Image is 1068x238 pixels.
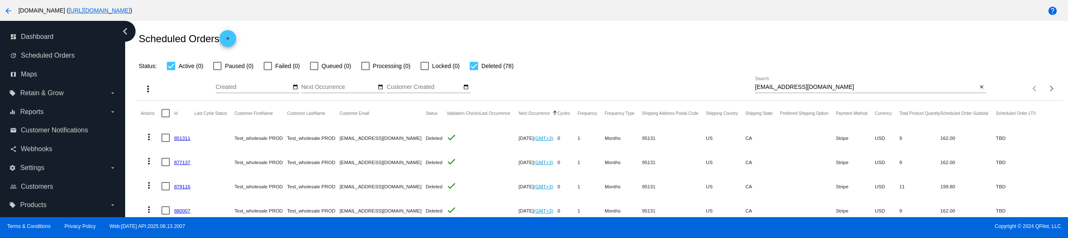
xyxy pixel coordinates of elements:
span: Failed (0) [275,61,300,71]
mat-cell: 1 [577,198,605,223]
mat-cell: USD [875,150,899,174]
a: Web:[DATE] API:2025.08.13.2007 [110,223,185,229]
i: chevron_left [118,25,132,38]
mat-cell: Stripe [836,198,875,223]
mat-cell: TBD [996,174,1043,198]
i: update [10,52,17,59]
mat-cell: 95131 [642,198,706,223]
mat-icon: check [446,205,456,215]
button: Previous page [1027,80,1043,97]
mat-cell: TBD [996,126,1043,150]
span: Deleted (78) [481,61,514,71]
button: Change sorting for FrequencyType [605,111,635,116]
mat-cell: US [706,150,746,174]
input: Created [216,84,291,91]
button: Clear [977,83,986,92]
mat-cell: 1 [577,174,605,198]
span: Maps [21,71,37,78]
mat-cell: 162.00 [940,198,996,223]
a: [URL][DOMAIN_NAME] [68,7,130,14]
a: (GMT+3) [534,135,553,141]
span: Deleted [426,208,442,213]
input: Customer Created [387,84,462,91]
button: Change sorting for Status [426,111,437,116]
mat-cell: Test_wholesale PROD [234,126,287,150]
span: Deleted [426,184,442,189]
mat-cell: CA [746,174,780,198]
button: Change sorting for CustomerEmail [340,111,369,116]
mat-cell: Test_wholesale PROD [234,174,287,198]
mat-cell: TBD [996,150,1043,174]
i: local_offer [9,202,16,208]
mat-cell: 0 [557,174,577,198]
mat-header-cell: Actions [141,101,161,126]
mat-icon: more_vert [144,205,154,215]
a: 879116 [174,184,190,189]
button: Change sorting for Id [174,111,177,116]
mat-cell: 0 [557,126,577,150]
button: Change sorting for Frequency [577,111,597,116]
a: people_outline Customers [10,180,116,193]
mat-cell: Stripe [836,174,875,198]
mat-cell: Months [605,198,642,223]
span: Paused (0) [225,61,253,71]
i: email [10,127,17,134]
span: Processing (0) [373,61,411,71]
span: Reports [20,108,43,116]
button: Change sorting for LifetimeValue [996,111,1036,116]
button: Change sorting for NextOccurrenceUtc [519,111,550,116]
a: dashboard Dashboard [10,30,116,43]
i: arrow_drop_down [109,165,116,171]
mat-cell: US [706,126,746,150]
span: Webhooks [21,145,52,153]
mat-cell: 95131 [642,126,706,150]
button: Change sorting for ShippingPostcode [642,111,698,116]
a: email Customer Notifications [10,124,116,137]
span: [DOMAIN_NAME] ( ) [18,7,132,14]
mat-cell: USD [875,126,899,150]
mat-cell: 199.80 [940,174,996,198]
span: Deleted [426,135,442,141]
button: Change sorting for ShippingState [746,111,773,116]
mat-cell: 162.00 [940,150,996,174]
mat-cell: USD [875,198,899,223]
i: people_outline [10,183,17,190]
button: Change sorting for Subtotal [940,111,988,116]
mat-icon: more_vert [144,156,154,166]
mat-cell: 95131 [642,174,706,198]
span: Copyright © 2024 QPilot, LLC [541,223,1061,229]
a: Terms & Conditions [7,223,50,229]
span: Locked (0) [432,61,460,71]
mat-cell: 0 [557,150,577,174]
button: Change sorting for CurrencyIso [875,111,892,116]
mat-cell: 9 [899,198,940,223]
mat-cell: Test_wholesale PROD [234,198,287,223]
mat-cell: US [706,198,746,223]
span: Status: [139,63,157,69]
span: Deleted [426,160,442,165]
mat-icon: help [1048,6,1058,16]
mat-cell: [DATE] [519,198,557,223]
mat-cell: [DATE] [519,150,557,174]
span: Customers [21,183,53,190]
mat-cell: 1 [577,150,605,174]
a: Privacy Policy [65,223,96,229]
button: Next page [1043,80,1060,97]
mat-icon: arrow_back [3,6,13,16]
mat-cell: USD [875,174,899,198]
mat-cell: Stripe [836,150,875,174]
mat-icon: close [979,84,985,91]
a: (GMT+3) [534,160,553,165]
i: map [10,71,17,78]
button: Change sorting for ShippingCountry [706,111,738,116]
mat-icon: more_vert [144,132,154,142]
mat-cell: Test_wholesale PROD [287,198,340,223]
mat-cell: [EMAIL_ADDRESS][DOMAIN_NAME] [340,126,426,150]
i: settings [9,165,16,171]
i: share [10,146,17,152]
mat-cell: 1 [577,126,605,150]
i: arrow_drop_down [109,109,116,115]
mat-cell: 9 [899,126,940,150]
a: 851311 [174,135,190,141]
i: arrow_drop_down [109,202,116,208]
